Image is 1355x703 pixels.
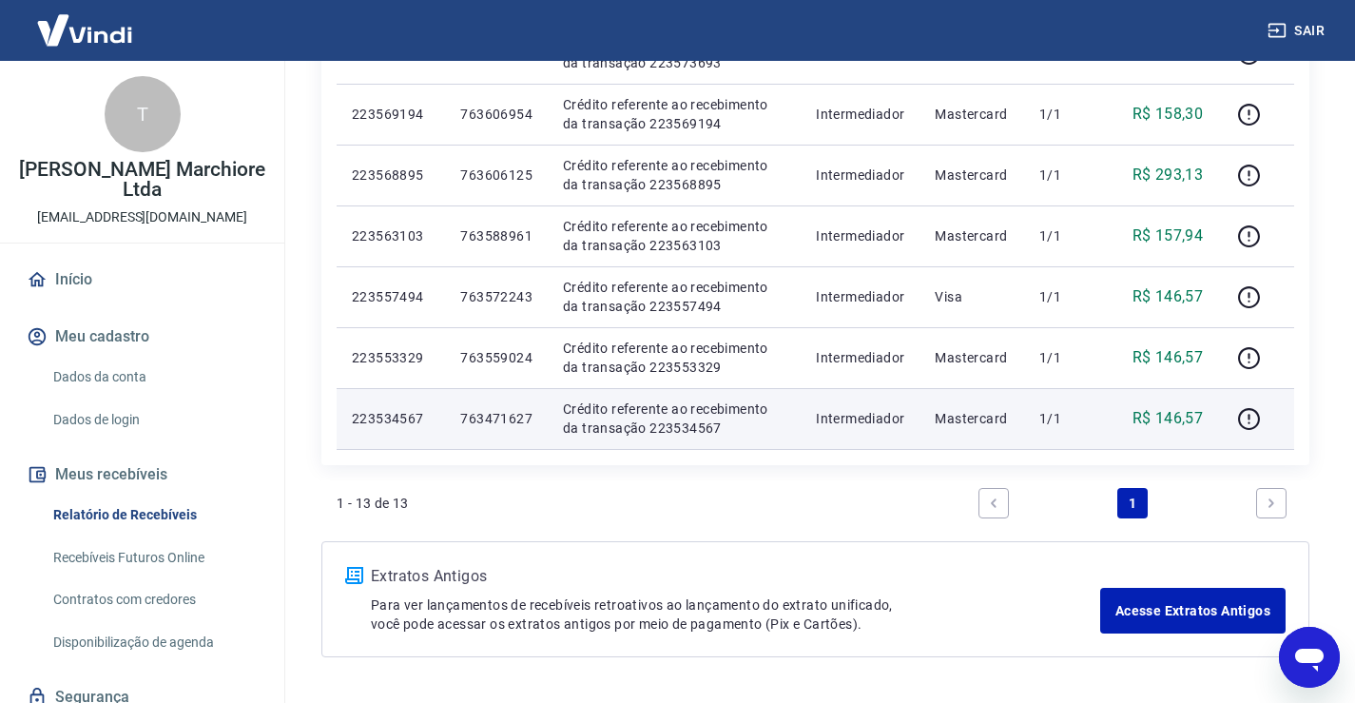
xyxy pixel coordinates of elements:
p: 1/1 [1039,105,1095,124]
button: Sair [1264,13,1332,49]
a: Acesse Extratos Antigos [1100,588,1286,634]
img: Vindi [23,1,146,59]
p: 763606954 [460,105,532,124]
p: Intermediador [816,287,904,306]
a: Contratos com credores [46,580,261,619]
div: T [105,76,181,152]
a: Disponibilização de agenda [46,623,261,662]
p: Intermediador [816,348,904,367]
p: Intermediador [816,105,904,124]
p: Crédito referente ao recebimento da transação 223553329 [563,339,785,377]
p: R$ 158,30 [1132,103,1204,126]
p: 763588961 [460,226,532,245]
p: 223557494 [352,287,430,306]
p: Para ver lançamentos de recebíveis retroativos ao lançamento do extrato unificado, você pode aces... [371,596,1100,634]
button: Meu cadastro [23,316,261,358]
p: Crédito referente ao recebimento da transação 223557494 [563,278,785,316]
a: Dados de login [46,400,261,439]
p: 223568895 [352,166,430,185]
img: ícone [345,567,363,584]
p: 223553329 [352,348,430,367]
a: Next page [1256,488,1287,518]
p: R$ 157,94 [1132,225,1204,247]
a: Dados da conta [46,358,261,397]
iframe: Botão para abrir a janela de mensagens [1279,627,1340,688]
p: 223534567 [352,409,430,428]
p: Mastercard [935,105,1009,124]
a: Relatório de Recebíveis [46,496,261,535]
p: R$ 293,13 [1132,164,1204,186]
p: Intermediador [816,226,904,245]
p: Intermediador [816,166,904,185]
p: R$ 146,57 [1132,407,1204,430]
p: R$ 146,57 [1132,285,1204,308]
p: 1/1 [1039,348,1095,367]
a: Início [23,259,261,301]
p: Crédito referente ao recebimento da transação 223563103 [563,217,785,255]
p: 763606125 [460,166,532,185]
p: 1 - 13 de 13 [337,494,409,513]
p: Intermediador [816,409,904,428]
p: Mastercard [935,166,1009,185]
p: R$ 146,57 [1132,346,1204,369]
p: Mastercard [935,226,1009,245]
p: Visa [935,287,1009,306]
p: 1/1 [1039,287,1095,306]
p: Extratos Antigos [371,565,1100,588]
p: 763559024 [460,348,532,367]
ul: Pagination [971,480,1294,526]
p: [PERSON_NAME] Marchiore Ltda [15,160,269,200]
p: [EMAIL_ADDRESS][DOMAIN_NAME] [37,207,247,227]
p: 1/1 [1039,166,1095,185]
a: Page 1 is your current page [1117,488,1148,518]
a: Previous page [978,488,1009,518]
p: Mastercard [935,409,1009,428]
button: Meus recebíveis [23,454,261,496]
a: Recebíveis Futuros Online [46,538,261,577]
p: 763471627 [460,409,532,428]
p: Crédito referente ao recebimento da transação 223568895 [563,156,785,194]
p: 1/1 [1039,226,1095,245]
p: Mastercard [935,348,1009,367]
p: Crédito referente ao recebimento da transação 223569194 [563,95,785,133]
p: Crédito referente ao recebimento da transação 223534567 [563,400,785,438]
p: 223569194 [352,105,430,124]
p: 223563103 [352,226,430,245]
p: 763572243 [460,287,532,306]
p: 1/1 [1039,409,1095,428]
